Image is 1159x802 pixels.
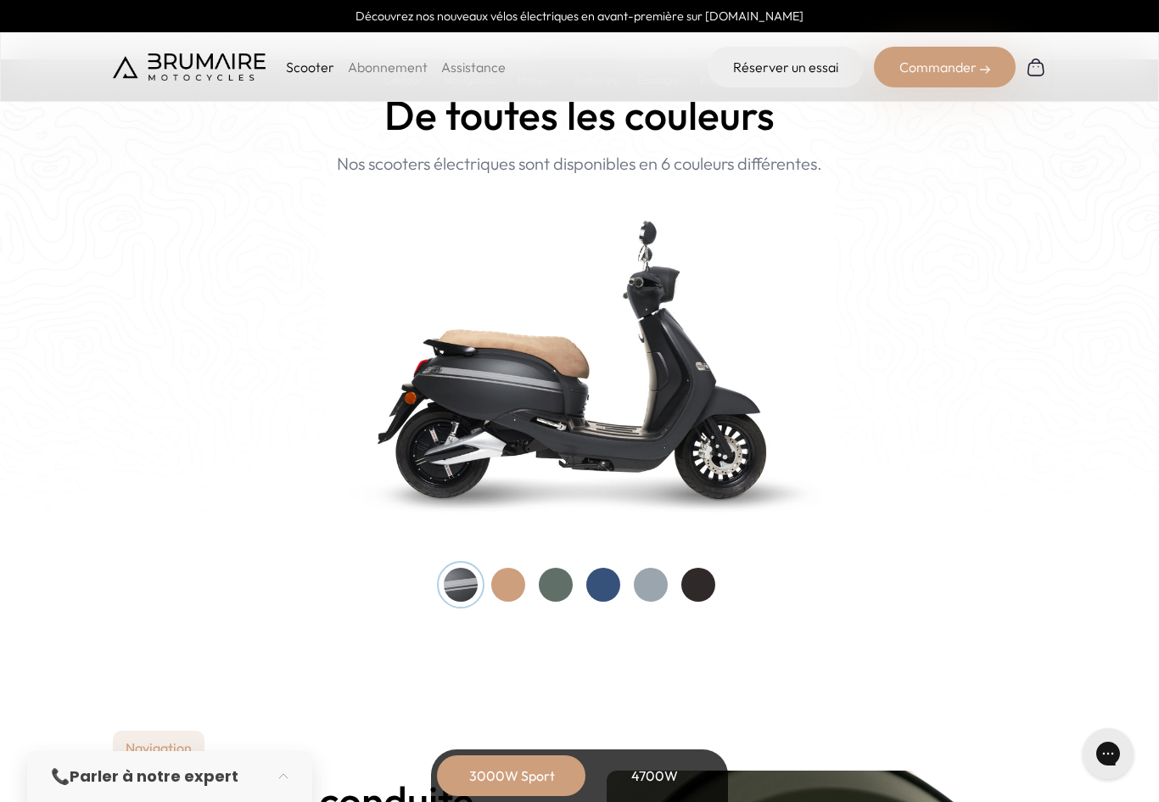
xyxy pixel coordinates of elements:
[384,93,775,137] h2: De toutes les couleurs
[708,47,864,87] a: Réserver un essai
[113,53,266,81] img: Brumaire Motocycles
[980,64,990,75] img: right-arrow-2.png
[586,755,722,796] div: 4700W
[441,59,506,76] a: Assistance
[348,59,428,76] a: Abonnement
[113,731,204,765] p: Navigation
[444,755,579,796] div: 3000W Sport
[1074,722,1142,785] iframe: Gorgias live chat messenger
[337,151,822,177] p: Nos scooters électriques sont disponibles en 6 couleurs différentes.
[874,47,1016,87] div: Commander
[286,57,334,77] p: Scooter
[1026,57,1046,77] img: Panier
